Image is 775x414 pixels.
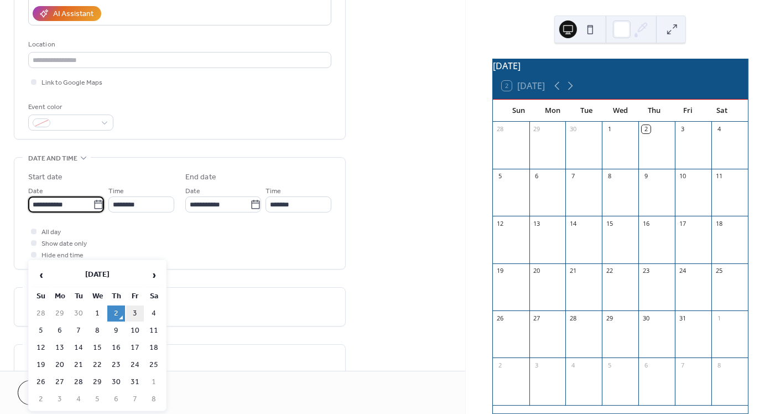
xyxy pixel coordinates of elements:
span: All day [41,227,61,239]
div: 31 [678,314,686,322]
div: 2 [496,361,504,369]
div: 10 [678,172,686,180]
div: 8 [605,172,613,180]
td: 14 [70,340,87,356]
div: Tue [569,100,603,122]
div: 29 [605,314,613,322]
div: 17 [678,219,686,227]
div: 6 [642,361,650,369]
td: 6 [107,391,125,407]
td: 19 [32,357,50,373]
div: 3 [533,361,541,369]
td: 27 [51,374,69,390]
div: 5 [496,172,504,180]
div: Location [28,39,329,50]
div: 3 [678,125,686,133]
td: 24 [126,357,144,373]
div: 12 [496,219,504,227]
td: 5 [32,323,50,339]
div: Thu [637,100,671,122]
td: 11 [145,323,163,339]
td: 28 [32,306,50,322]
div: Sun [502,100,535,122]
td: 26 [32,374,50,390]
div: 7 [678,361,686,369]
div: Start date [28,172,63,183]
span: Date [185,186,200,198]
div: 29 [533,125,541,133]
div: 22 [605,267,613,275]
td: 25 [145,357,163,373]
div: 23 [642,267,650,275]
td: 1 [89,306,106,322]
div: 4 [715,125,723,133]
th: [DATE] [51,263,144,287]
td: 3 [126,306,144,322]
div: 20 [533,267,541,275]
th: Mo [51,288,69,304]
span: Time [108,186,124,198]
div: 1 [715,314,723,322]
span: Show date only [41,239,87,250]
div: 6 [533,172,541,180]
div: 25 [715,267,723,275]
div: Fri [671,100,705,122]
th: Fr [126,288,144,304]
td: 22 [89,357,106,373]
td: 29 [89,374,106,390]
td: 16 [107,340,125,356]
td: 13 [51,340,69,356]
th: Su [32,288,50,304]
div: 30 [642,314,650,322]
td: 6 [51,323,69,339]
td: 23 [107,357,125,373]
div: 13 [533,219,541,227]
div: 7 [569,172,577,180]
td: 20 [51,357,69,373]
th: We [89,288,106,304]
td: 9 [107,323,125,339]
div: 5 [605,361,613,369]
td: 8 [89,323,106,339]
button: Cancel [18,380,86,405]
div: 30 [569,125,577,133]
div: 28 [569,314,577,322]
td: 12 [32,340,50,356]
div: 16 [642,219,650,227]
div: 18 [715,219,723,227]
div: 2 [642,125,650,133]
div: 1 [605,125,613,133]
div: End date [185,172,216,183]
div: 24 [678,267,686,275]
td: 2 [107,306,125,322]
td: 5 [89,391,106,407]
th: Tu [70,288,87,304]
button: AI Assistant [33,6,101,21]
th: Th [107,288,125,304]
span: › [145,264,162,286]
div: Wed [604,100,637,122]
td: 17 [126,340,144,356]
td: 2 [32,391,50,407]
div: 27 [533,314,541,322]
td: 4 [70,391,87,407]
th: Sa [145,288,163,304]
div: 8 [715,361,723,369]
div: Event color [28,101,111,113]
td: 10 [126,323,144,339]
div: 26 [496,314,504,322]
span: Link to Google Maps [41,77,102,89]
span: Date and time [28,153,77,164]
td: 15 [89,340,106,356]
div: 28 [496,125,504,133]
td: 7 [126,391,144,407]
td: 21 [70,357,87,373]
td: 7 [70,323,87,339]
div: Mon [535,100,569,122]
div: Sat [705,100,739,122]
div: 21 [569,267,577,275]
div: 14 [569,219,577,227]
span: ‹ [33,264,49,286]
td: 30 [70,306,87,322]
